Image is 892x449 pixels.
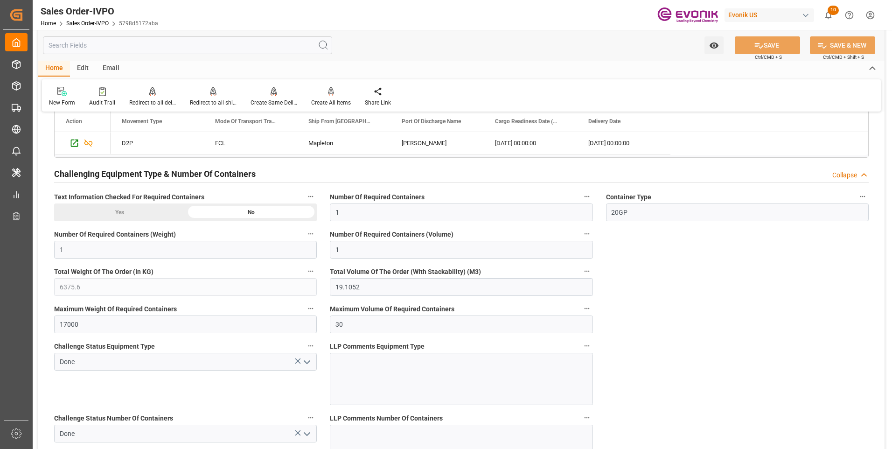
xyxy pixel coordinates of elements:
img: Evonik-brand-mark-Deep-Purple-RGB.jpeg_1700498283.jpeg [657,7,718,23]
div: Home [38,61,70,77]
span: Container Type [606,192,651,202]
div: Redirect to all deliveries [129,98,176,107]
span: Number Of Required Containers (Volume) [330,230,453,239]
div: Yes [54,203,186,221]
button: open menu [704,36,724,54]
div: New Form [49,98,75,107]
span: Ship From [GEOGRAPHIC_DATA] [308,118,371,125]
a: Home [41,20,56,27]
span: LLP Comments Equipment Type [330,342,425,351]
button: Number Of Required Containers (Volume) [581,228,593,240]
input: Search Fields [43,36,332,54]
span: Challenge Status Number Of Containers [54,414,173,423]
span: Maximum Weight Of Required Containers [54,304,177,314]
span: Challenge Status Equipment Type [54,342,155,351]
div: Sales Order-IVPO [41,4,158,18]
span: 10 [828,6,839,15]
button: Number Of Required Containers [581,190,593,203]
div: Evonik US [725,8,814,22]
div: Press SPACE to select this row. [55,132,111,154]
button: Challenge Status Number Of Containers [305,412,317,424]
div: FCL [204,132,297,154]
span: Cargo Readiness Date (Shipping Date) [495,118,557,125]
div: Collapse [832,170,857,180]
div: Press SPACE to select this row. [111,132,670,154]
div: Email [96,61,126,77]
span: Port Of Discharge Name [402,118,461,125]
button: SAVE [735,36,800,54]
span: Number Of Required Containers [330,192,425,202]
div: Create Same Delivery Date [251,98,297,107]
div: Create All Items [311,98,351,107]
button: Evonik US [725,6,818,24]
div: No [186,203,317,221]
div: D2P [111,132,204,154]
span: Movement Type [122,118,162,125]
span: Total Weight Of The Order (In KG) [54,267,153,277]
span: Mode Of Transport Translation [215,118,278,125]
span: Delivery Date [588,118,620,125]
button: LLP Comments Number Of Containers [581,412,593,424]
span: LLP Comments Number Of Containers [330,414,443,423]
button: Maximum Volume Of Required Containers [581,302,593,315]
span: Ctrl/CMD + Shift + S [823,54,864,61]
div: Edit [70,61,96,77]
a: Sales Order-IVPO [66,20,109,27]
div: Action [66,118,82,125]
button: Total Weight Of The Order (In KG) [305,265,317,277]
button: Challenge Status Equipment Type [305,340,317,352]
div: Audit Trail [89,98,115,107]
button: show 10 new notifications [818,5,839,26]
span: Ctrl/CMD + S [755,54,782,61]
div: Redirect to all shipments [190,98,237,107]
span: Total Volume Of The Order (With Stackability) (M3) [330,267,481,277]
span: Maximum Volume Of Required Containers [330,304,454,314]
button: SAVE & NEW [810,36,875,54]
button: Help Center [839,5,860,26]
span: Text Information Checked For Required Containers [54,192,204,202]
h2: Challenging Equipment Type & Number Of Containers [54,168,256,180]
div: [DATE] 00:00:00 [484,132,577,154]
button: Total Volume Of The Order (With Stackability) (M3) [581,265,593,277]
div: Share Link [365,98,391,107]
button: Text Information Checked For Required Containers [305,190,317,203]
button: LLP Comments Equipment Type [581,340,593,352]
span: Number Of Required Containers (Weight) [54,230,176,239]
div: [PERSON_NAME] [390,132,484,154]
button: Container Type [857,190,869,203]
div: Mapleton [297,132,390,154]
div: [DATE] 00:00:00 [577,132,670,154]
button: open menu [300,355,314,369]
button: Maximum Weight Of Required Containers [305,302,317,315]
button: open menu [300,427,314,441]
button: Number Of Required Containers (Weight) [305,228,317,240]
